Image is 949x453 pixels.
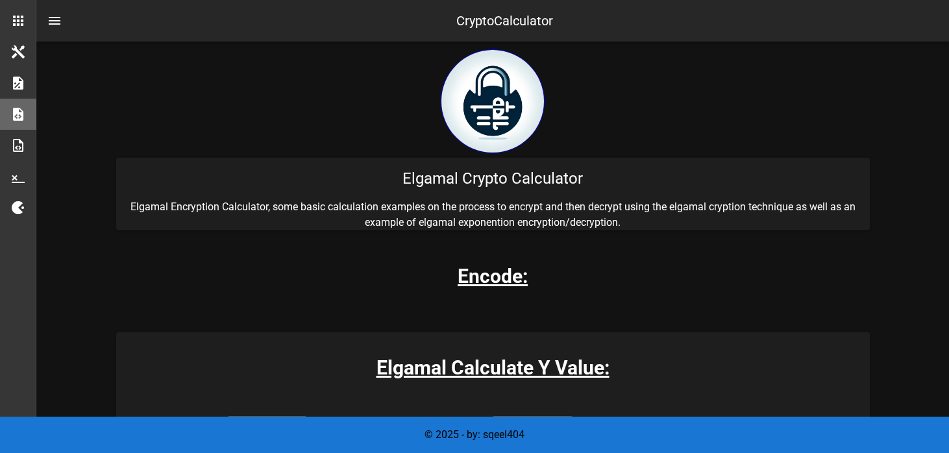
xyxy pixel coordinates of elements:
div: Elgamal Crypto Calculator [116,158,870,199]
h3: Encode: [458,262,528,291]
h3: Elgamal Calculate Y Value: [116,353,870,382]
img: encryption logo [441,49,545,153]
div: CryptoCalculator [456,11,553,31]
button: nav-menu-toggle [39,5,70,36]
a: home [441,143,545,156]
span: © 2025 - by: sqeel404 [425,428,524,441]
p: Elgamal Encryption Calculator, some basic calculation examples on the process to encrypt and then... [116,199,870,230]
